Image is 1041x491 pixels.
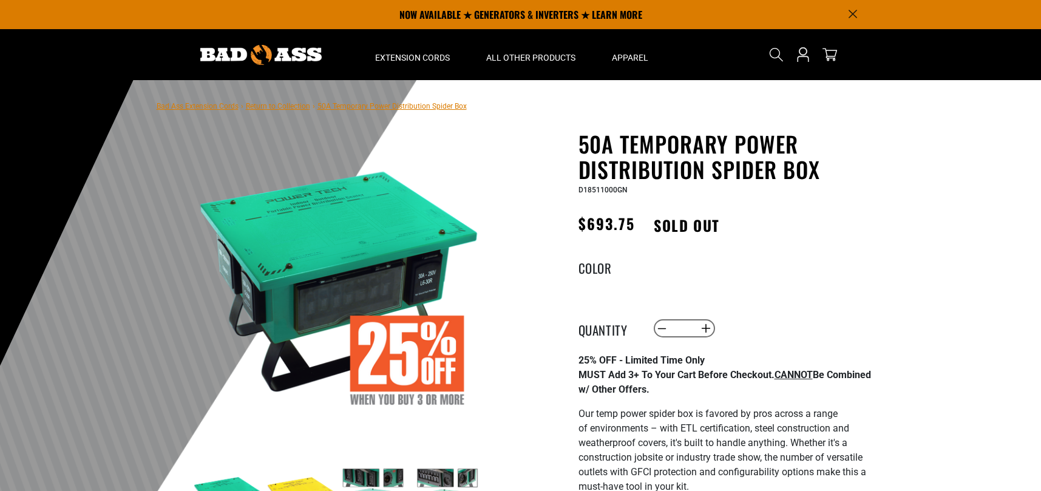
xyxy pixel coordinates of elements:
[767,45,786,64] summary: Search
[246,102,310,110] a: Return to Collection
[578,212,636,234] span: $693.75
[317,102,467,110] span: 50A Temporary Power Distribution Spider Box
[468,29,594,80] summary: All Other Products
[578,320,639,336] label: Quantity
[486,52,575,63] span: All Other Products
[241,102,243,110] span: ›
[640,211,733,239] span: Sold out
[578,354,705,366] strong: 25% OFF - Limited Time Only
[157,98,467,113] nav: breadcrumbs
[375,52,450,63] span: Extension Cords
[357,29,468,80] summary: Extension Cords
[578,259,639,274] legend: Color
[578,131,876,182] h1: 50A Temporary Power Distribution Spider Box
[578,369,871,395] strong: MUST Add 3+ To Your Cart Before Checkout. Be Combined w/ Other Offers.
[200,45,322,65] img: Bad Ass Extension Cords
[157,102,239,110] a: Bad Ass Extension Cords
[775,369,813,381] span: CANNOT
[578,186,628,194] span: D18511000GN
[612,52,648,63] span: Apparel
[313,102,315,110] span: ›
[594,29,666,80] summary: Apparel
